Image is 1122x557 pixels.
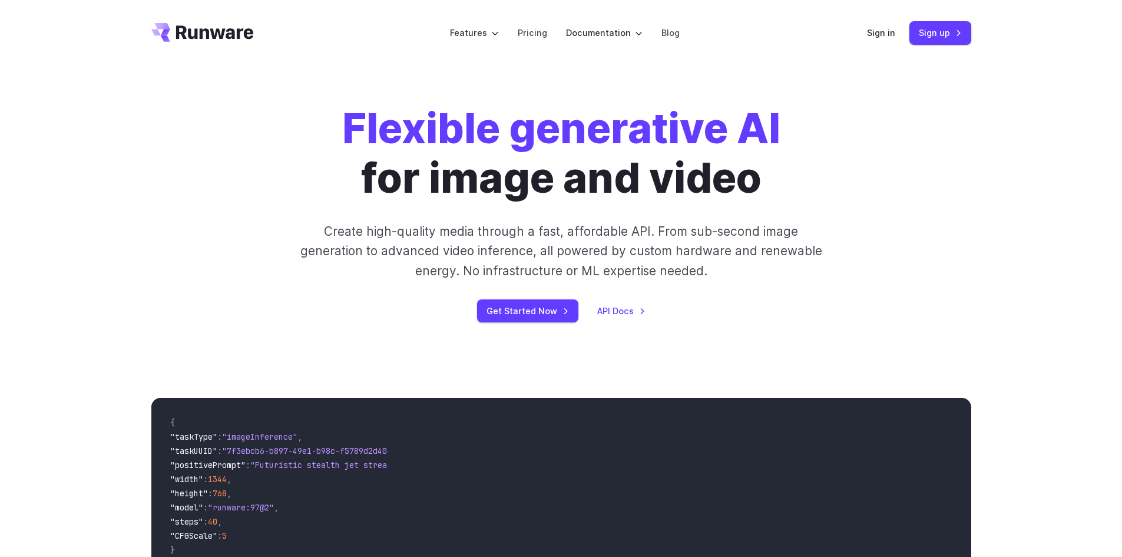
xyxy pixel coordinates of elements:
[566,26,643,39] label: Documentation
[170,474,203,485] span: "width"
[222,530,227,541] span: 5
[342,103,780,153] strong: Flexible generative AI
[227,488,231,499] span: ,
[170,431,217,442] span: "taskType"
[170,530,217,541] span: "CFGScale"
[208,488,213,499] span: :
[208,516,217,527] span: 40
[217,530,222,541] span: :
[450,26,499,39] label: Features
[274,502,279,513] span: ,
[246,460,250,470] span: :
[203,516,208,527] span: :
[297,431,302,442] span: ,
[203,502,208,513] span: :
[217,446,222,456] span: :
[342,104,780,203] h1: for image and video
[213,488,227,499] span: 768
[299,222,823,281] p: Create high-quality media through a fast, affordable API. From sub-second image generation to adv...
[170,446,217,456] span: "taskUUID"
[477,299,578,322] a: Get Started Now
[222,431,297,442] span: "imageInference"
[217,516,222,527] span: ,
[208,502,274,513] span: "runware:97@2"
[170,545,175,555] span: }
[661,26,680,39] a: Blog
[203,474,208,485] span: :
[170,502,203,513] span: "model"
[227,474,231,485] span: ,
[909,21,971,44] a: Sign up
[208,474,227,485] span: 1344
[217,431,222,442] span: :
[151,23,254,42] a: Go to /
[222,446,401,456] span: "7f3ebcb6-b897-49e1-b98c-f5789d2d40d7"
[597,304,646,318] a: API Docs
[518,26,547,39] a: Pricing
[170,417,175,428] span: {
[250,460,679,470] span: "Futuristic stealth jet streaking through a neon-lit cityscape with glowing purple exhaust"
[170,516,203,527] span: "steps"
[867,26,895,39] a: Sign in
[170,488,208,499] span: "height"
[170,460,246,470] span: "positivePrompt"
